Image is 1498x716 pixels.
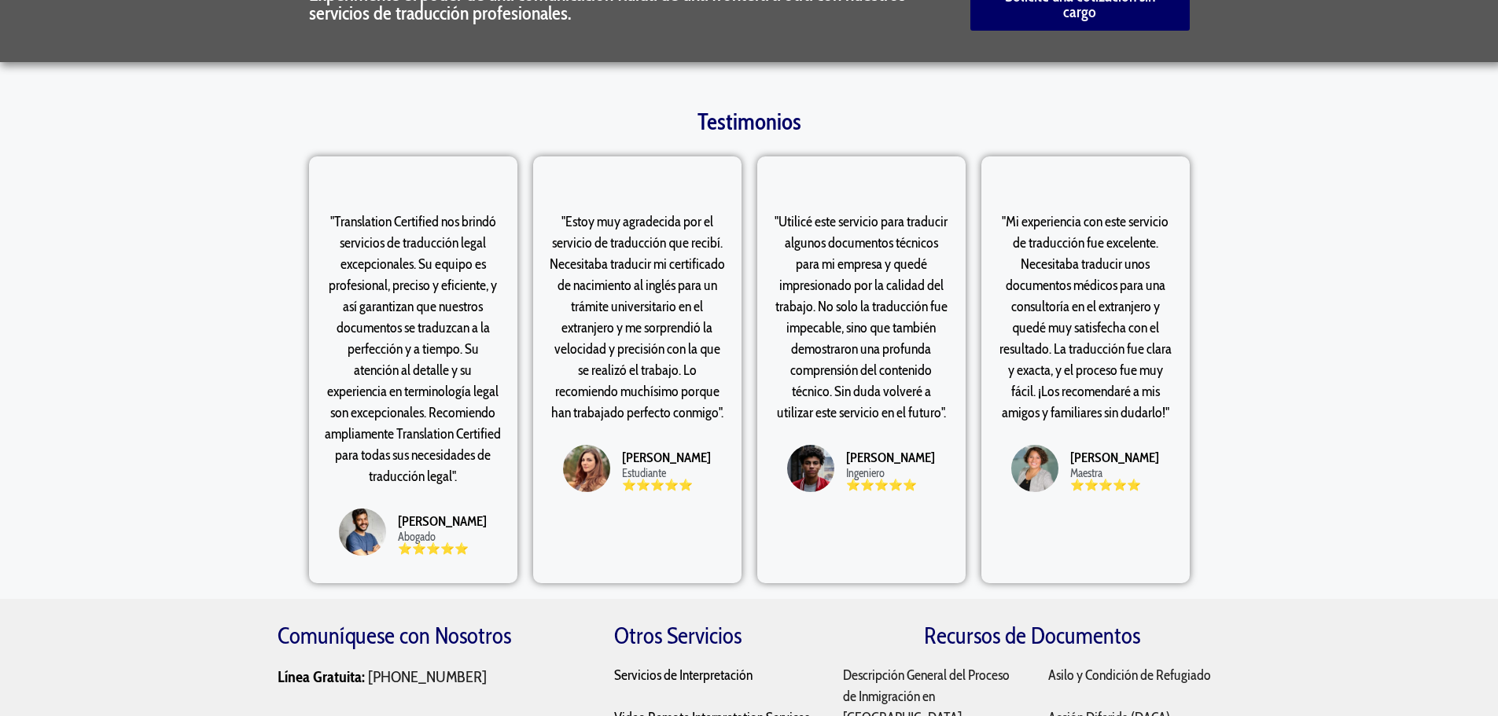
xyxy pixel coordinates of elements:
p: "Mi experiencia con este servicio de traducción fue excelente. Necesitaba traducir unos documento... [997,211,1174,424]
div: [PERSON_NAME] [622,448,711,468]
h3: Otros Servicios [614,622,812,650]
a: [PHONE_NUMBER] [368,666,487,686]
a: Asilo y Condición de Refugiado [1048,666,1211,684]
div: Estudiante ⭐⭐⭐⭐⭐ [622,468,711,490]
h3: Comuníquese con Nosotros [278,622,583,650]
div: [PERSON_NAME] [846,448,935,468]
p: "Translation Certified nos brindó servicios de traducción legal excepcionales. Su equipo es profe... [325,211,502,487]
a: Recursos de Documentos [924,622,1140,649]
h3: Testimonios [301,110,1198,133]
p: "Utilicé este servicio para traducir algunos documentos técnicos para mi empresa y quedé impresio... [773,211,950,424]
p: "Estoy muy agradecida por el servicio de traducción que recibí. Necesitaba traducir mi certificad... [549,211,726,424]
div: Abogado ⭐⭐⭐⭐⭐ [398,531,487,554]
div: Ingeniero ⭐⭐⭐⭐⭐ [846,468,935,490]
a: Servicios de Interpretación [614,666,753,684]
strong: Línea Gratuita: [278,666,365,686]
div: [PERSON_NAME] [398,512,487,532]
div: Maestra ⭐⭐⭐⭐⭐ [1070,468,1159,490]
div: [PERSON_NAME] [1070,448,1159,468]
